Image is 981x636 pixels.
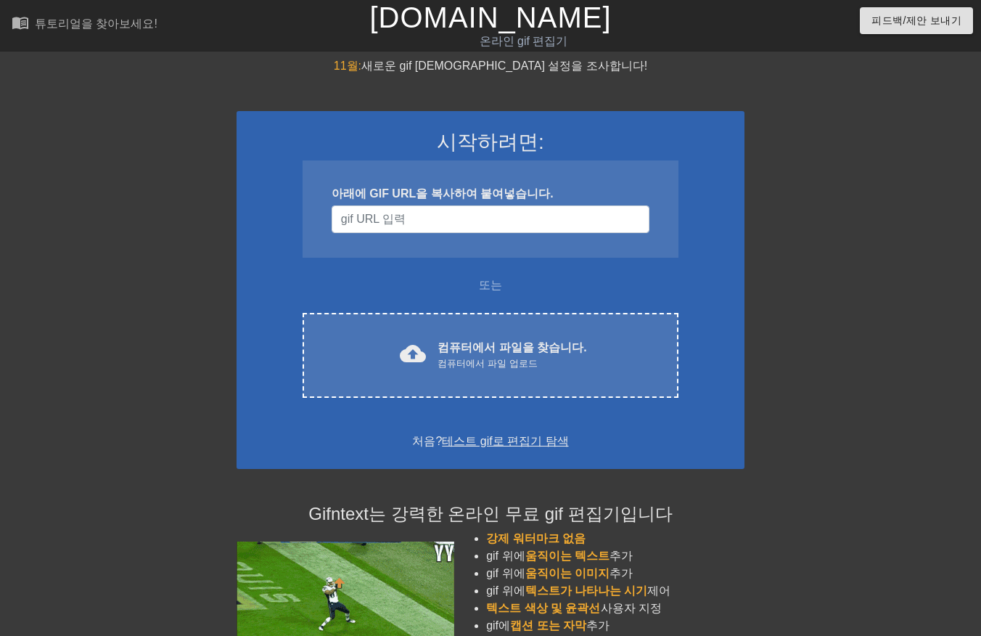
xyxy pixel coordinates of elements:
span: 강제 워터마크 없음 [486,532,586,545]
div: 새로운 gif [DEMOGRAPHIC_DATA] 설정을 조사합니다! [237,57,744,75]
button: 피드백/제안 보내기 [860,7,973,34]
div: 또는 [274,277,707,294]
span: cloud_upload [400,341,426,367]
a: 테스트 gif로 편집기 탐색 [442,435,568,447]
span: 피드백/제안 보내기 [871,12,961,30]
li: gif 위에 추가 [486,547,744,565]
font: 컴퓨터에서 파일을 찾습니다. [438,341,586,354]
span: 텍스트 색상 및 윤곽선 [486,602,600,614]
span: menu_book [12,14,29,31]
li: gif 위에 추가 [486,565,744,582]
span: 텍스트가 나타나는 시기 [525,584,648,597]
li: 사용자 지정 [486,600,744,617]
a: 튜토리얼을 찾아보세요! [12,14,157,36]
div: 컴퓨터에서 파일 업로드 [438,356,586,371]
div: 튜토리얼을 찾아보세요! [35,17,157,30]
a: [DOMAIN_NAME] [369,1,611,33]
div: 아래에 GIF URL을 복사하여 붙여넣습니다. [332,185,649,203]
span: 움직이는 텍스트 [525,550,609,562]
span: 움직이는 이미지 [525,567,609,579]
li: gif 위에 제어 [486,582,744,600]
span: 11월: [334,60,361,72]
span: 캡션 또는 자막 [510,619,586,632]
li: gif에 추가 [486,617,744,635]
h4: Gifntext는 강력한 온라인 무료 gif 편집기입니다 [237,504,744,525]
input: 사용자 이름 [332,205,649,233]
h3: 시작하려면: [255,130,726,155]
div: 처음? [255,433,726,450]
div: 온라인 gif 편집기 [334,33,713,50]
